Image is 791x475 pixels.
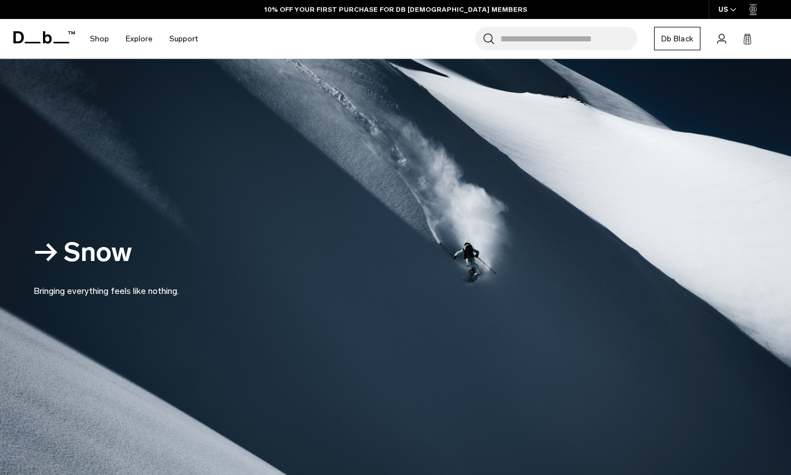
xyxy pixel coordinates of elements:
h2: → Snow [34,239,179,265]
a: 10% OFF YOUR FIRST PURCHASE FOR DB [DEMOGRAPHIC_DATA] MEMBERS [264,4,527,15]
a: Shop [90,19,109,59]
nav: Main Navigation [82,19,206,59]
a: Db Black [654,27,700,50]
a: Support [169,19,198,59]
a: Explore [126,19,153,59]
p: Bringing everything feels like nothing. [34,271,179,298]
